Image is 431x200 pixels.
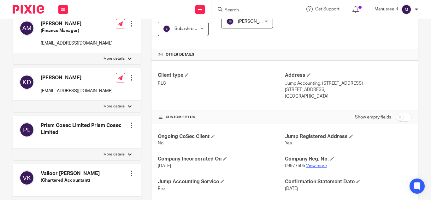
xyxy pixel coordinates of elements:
img: svg%3E [19,21,34,36]
p: PLC [158,80,285,87]
h4: Jump Registered Address [285,133,412,140]
h4: CUSTOM FIELDS [158,115,285,120]
p: More details [103,152,125,157]
img: svg%3E [19,75,34,90]
h5: (Chartered Accountant) [41,177,100,184]
h4: Company Incorporated On [158,156,285,162]
span: No [158,141,163,145]
h4: Prism Cosec Limited Prism Cosec Limited [41,122,128,136]
p: [GEOGRAPHIC_DATA] [285,93,412,100]
img: svg%3E [401,4,411,15]
h4: [PERSON_NAME] [41,21,113,27]
label: Show empty fields [355,114,391,120]
h4: Client type [158,72,285,79]
h4: Valloor [PERSON_NAME] [41,170,100,177]
span: Other details [166,52,194,57]
span: [PERSON_NAME] [238,19,273,24]
h4: Confirmation Statement Date [285,179,412,185]
img: svg%3E [226,18,234,25]
img: svg%3E [163,25,170,33]
span: Get Support [315,7,339,11]
h4: Address [285,72,412,79]
span: 09977505 [285,164,305,168]
p: More details [103,104,125,109]
h4: Jump Accounting Service [158,179,285,185]
img: Pixie [13,5,44,14]
h4: Company Reg. No. [285,156,412,162]
img: svg%3E [19,122,34,137]
a: View more [306,164,327,168]
h4: [PERSON_NAME] [41,75,113,81]
p: More details [103,56,125,61]
img: svg%3E [19,170,34,185]
input: Search [224,8,281,13]
p: [EMAIL_ADDRESS][DOMAIN_NAME] [41,40,113,46]
span: [DATE] [158,164,171,168]
span: Yes [285,141,292,145]
p: [STREET_ADDRESS] [285,87,412,93]
span: [DATE] [285,186,298,191]
p: Jump Accounting, [STREET_ADDRESS] [285,80,412,87]
span: Subashree B [174,27,200,31]
span: Pro [158,186,165,191]
h5: (Finance Manager) [41,27,113,34]
p: [EMAIL_ADDRESS][DOMAIN_NAME] [41,88,113,94]
p: Manusree R [375,6,398,12]
h4: Ongoing CoSec Client [158,133,285,140]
